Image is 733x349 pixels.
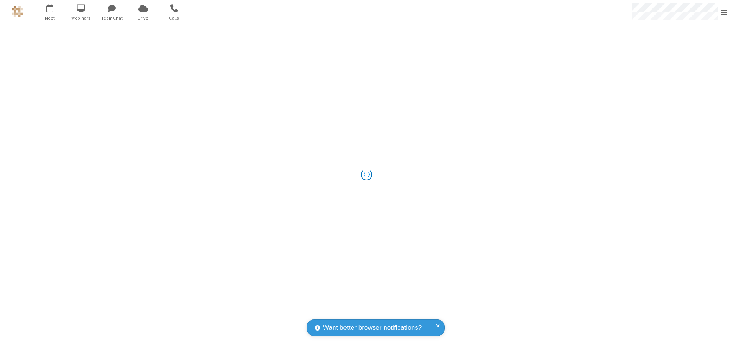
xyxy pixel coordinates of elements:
[67,15,95,22] span: Webinars
[160,15,189,22] span: Calls
[36,15,64,22] span: Meet
[12,6,23,17] img: QA Selenium DO NOT DELETE OR CHANGE
[98,15,127,22] span: Team Chat
[129,15,158,22] span: Drive
[323,323,422,333] span: Want better browser notifications?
